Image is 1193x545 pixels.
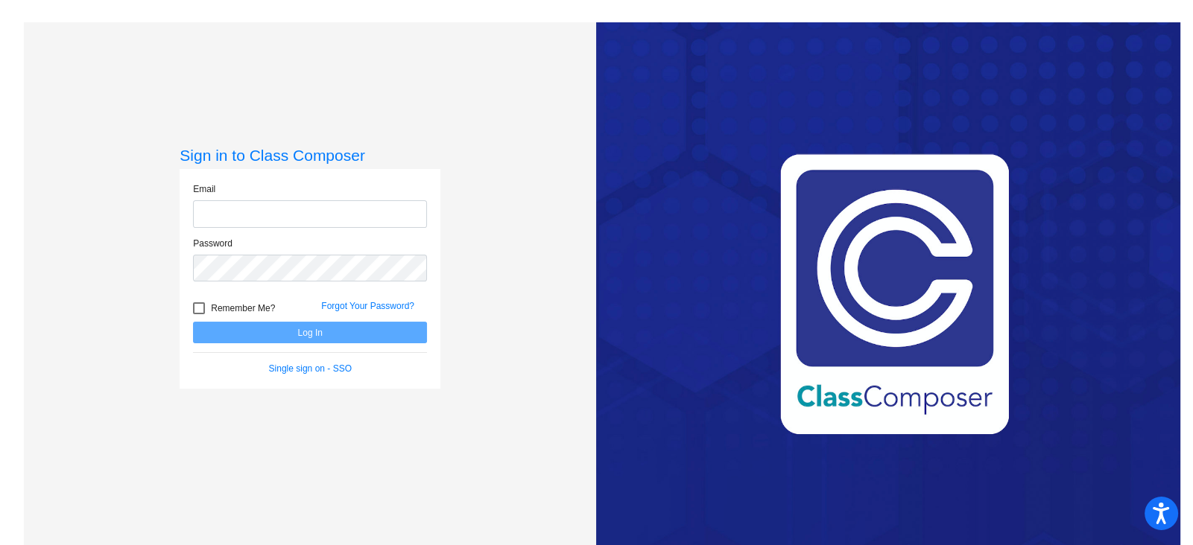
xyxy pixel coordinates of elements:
[321,301,414,311] a: Forgot Your Password?
[193,322,427,343] button: Log In
[193,237,232,250] label: Password
[180,146,440,165] h3: Sign in to Class Composer
[211,299,275,317] span: Remember Me?
[193,182,215,196] label: Email
[269,363,352,374] a: Single sign on - SSO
